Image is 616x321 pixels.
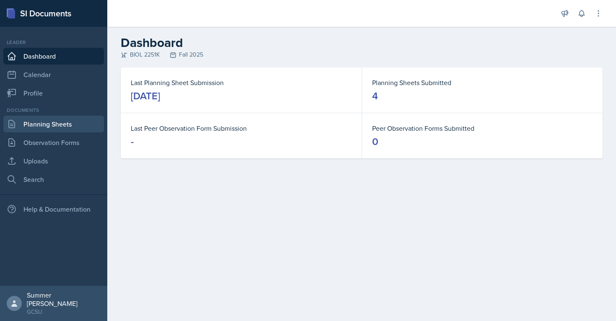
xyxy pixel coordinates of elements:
div: - [131,135,134,148]
a: Uploads [3,153,104,169]
div: Help & Documentation [3,201,104,217]
a: Observation Forms [3,134,104,151]
div: Summer [PERSON_NAME] [27,291,101,308]
div: BIOL 2251K Fall 2025 [121,50,603,59]
div: Leader [3,39,104,46]
a: Dashboard [3,48,104,65]
a: Calendar [3,66,104,83]
dt: Peer Observation Forms Submitted [372,123,593,133]
dt: Planning Sheets Submitted [372,78,593,88]
div: 4 [372,89,378,103]
dt: Last Peer Observation Form Submission [131,123,352,133]
div: Documents [3,106,104,114]
a: Profile [3,85,104,101]
div: [DATE] [131,89,160,103]
h2: Dashboard [121,35,603,50]
div: 0 [372,135,378,148]
a: Planning Sheets [3,116,104,132]
dt: Last Planning Sheet Submission [131,78,352,88]
a: Search [3,171,104,188]
div: GCSU [27,308,101,316]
